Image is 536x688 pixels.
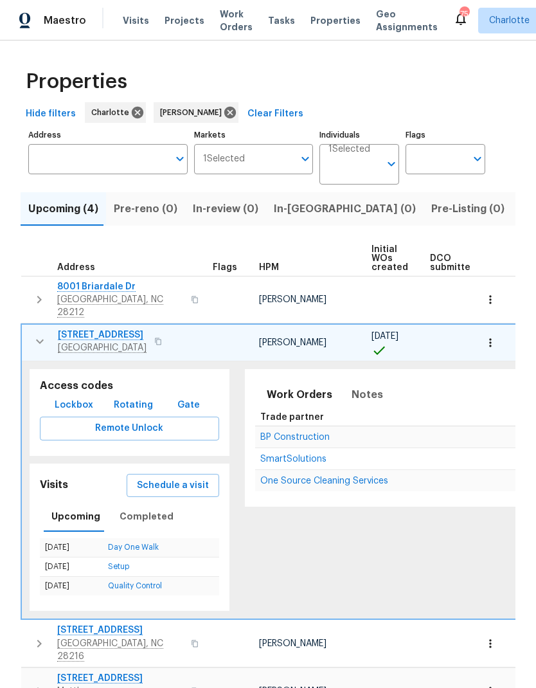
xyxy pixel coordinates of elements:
span: Flags [213,263,237,272]
span: Address [57,263,95,272]
span: Tasks [268,16,295,25]
a: Quality Control [108,582,162,590]
span: In-review (0) [193,200,258,218]
button: Open [469,150,487,168]
span: Charlotte [489,14,530,27]
span: Maestro [44,14,86,27]
h5: Access codes [40,379,219,393]
span: [DATE] [371,332,398,341]
div: 75 [460,8,469,21]
span: Rotating [114,397,153,413]
span: One Source Cleaning Services [260,476,388,485]
button: Lockbox [49,394,98,417]
span: Visits [123,14,149,27]
div: Charlotte [85,102,146,123]
span: Completed [120,509,174,525]
label: Markets [194,131,314,139]
span: Properties [310,14,361,27]
span: SmartSolutions [260,455,326,464]
span: Pre-Listing (0) [431,200,505,218]
td: [DATE] [40,538,103,557]
td: [DATE] [40,557,103,577]
span: Pre-reno (0) [114,200,177,218]
button: Rotating [109,394,158,417]
button: Gate [168,394,209,417]
span: Clear Filters [247,106,303,122]
button: Hide filters [21,102,81,126]
span: Trade partner [260,413,324,422]
a: BP Construction [260,433,330,441]
h5: Visits [40,478,68,492]
button: Remote Unlock [40,417,219,440]
span: Upcoming (4) [28,200,98,218]
button: Clear Filters [242,102,308,126]
span: Hide filters [26,106,76,122]
td: [DATE] [40,577,103,596]
span: [PERSON_NAME] [259,295,326,304]
button: Open [296,150,314,168]
div: [PERSON_NAME] [154,102,238,123]
span: Geo Assignments [376,8,438,33]
label: Flags [406,131,485,139]
span: Gate [173,397,204,413]
a: One Source Cleaning Services [260,477,388,485]
span: Remote Unlock [50,421,209,437]
span: [PERSON_NAME] [160,106,227,119]
span: Notes [352,386,383,404]
button: Schedule a visit [127,474,219,498]
span: 1 Selected [328,144,370,155]
span: Schedule a visit [137,478,209,494]
button: Open [382,155,400,173]
span: Charlotte [91,106,134,119]
button: Open [171,150,189,168]
span: HPM [259,263,279,272]
span: Work Orders [267,386,332,404]
span: Upcoming [51,509,100,525]
span: Work Orders [220,8,253,33]
a: Day One Walk [108,543,159,551]
label: Address [28,131,188,139]
span: In-[GEOGRAPHIC_DATA] (0) [274,200,416,218]
span: 1 Selected [203,154,245,165]
a: Setup [108,563,129,570]
span: [PERSON_NAME] [259,639,326,648]
span: Initial WOs created [371,245,408,272]
span: Lockbox [55,397,93,413]
span: BP Construction [260,433,330,442]
span: [PERSON_NAME] [259,338,326,347]
label: Individuals [319,131,399,139]
span: Properties [26,75,127,88]
span: DCO submitted [430,254,476,272]
a: SmartSolutions [260,455,326,463]
span: Projects [165,14,204,27]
